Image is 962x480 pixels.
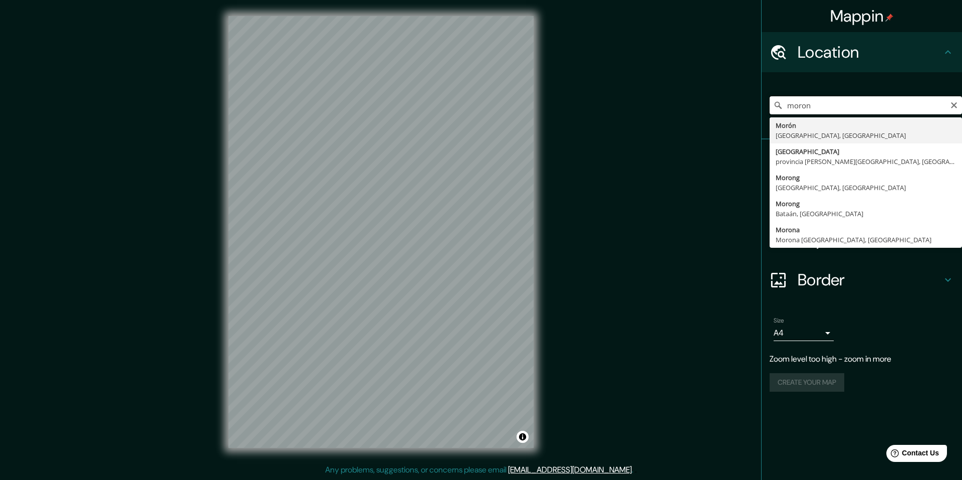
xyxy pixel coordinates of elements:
div: [GEOGRAPHIC_DATA], [GEOGRAPHIC_DATA] [776,183,956,193]
img: pin-icon.png [885,14,893,22]
h4: Layout [798,230,942,250]
div: [GEOGRAPHIC_DATA] [776,146,956,156]
a: [EMAIL_ADDRESS][DOMAIN_NAME] [508,464,632,475]
div: A4 [774,325,834,341]
div: Layout [762,220,962,260]
div: Morona [GEOGRAPHIC_DATA], [GEOGRAPHIC_DATA] [776,235,956,245]
div: Bataán, [GEOGRAPHIC_DATA] [776,209,956,219]
h4: Mappin [830,6,894,26]
p: Zoom level too high - zoom in more [770,353,954,365]
input: Pick your city or area [770,96,962,114]
div: Morón [776,120,956,130]
canvas: Map [228,16,534,448]
label: Size [774,316,784,325]
div: Morong [776,173,956,183]
div: . [633,464,635,476]
button: Clear [950,100,958,109]
button: Toggle attribution [517,431,529,443]
div: provincia [PERSON_NAME][GEOGRAPHIC_DATA], [GEOGRAPHIC_DATA] [776,156,956,167]
div: Style [762,180,962,220]
p: Any problems, suggestions, or concerns please email . [325,464,633,476]
iframe: Help widget launcher [873,441,951,469]
div: Border [762,260,962,300]
div: Morona [776,225,956,235]
div: [GEOGRAPHIC_DATA], [GEOGRAPHIC_DATA] [776,130,956,140]
h4: Location [798,42,942,62]
div: Morong [776,199,956,209]
div: . [635,464,637,476]
h4: Border [798,270,942,290]
div: Pins [762,139,962,180]
div: Location [762,32,962,72]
